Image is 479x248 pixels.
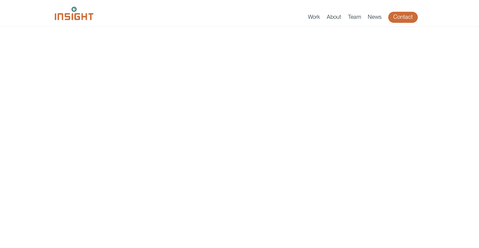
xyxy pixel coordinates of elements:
[388,12,418,23] a: Contact
[327,13,341,23] a: About
[308,12,425,23] nav: primary navigation menu
[55,7,93,20] img: Insight Marketing Design
[348,13,361,23] a: Team
[308,13,320,23] a: Work
[368,13,382,23] a: News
